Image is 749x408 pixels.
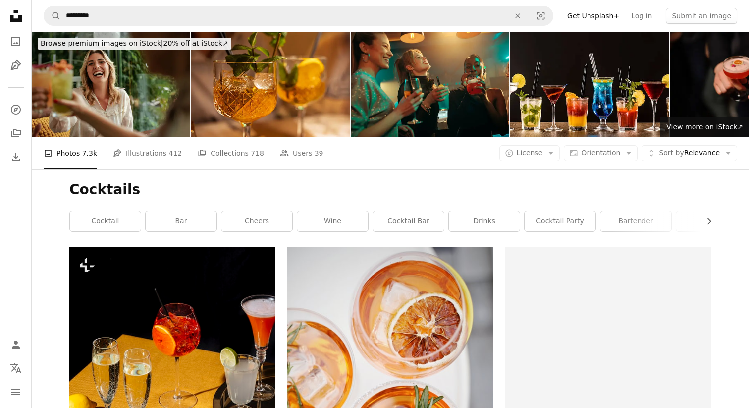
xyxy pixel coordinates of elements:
button: Submit an image [666,8,737,24]
a: View more on iStock↗ [660,117,749,137]
span: 39 [315,148,323,159]
h1: Cocktails [69,181,711,199]
button: Orientation [564,145,638,161]
a: bar [146,211,216,231]
a: Log in / Sign up [6,335,26,354]
button: Clear [507,6,529,25]
button: License [499,145,560,161]
span: License [517,149,543,157]
span: View more on iStock ↗ [666,123,743,131]
a: cocktail party [525,211,595,231]
a: four glass cups on white surface [287,398,493,407]
a: Illustrations [6,56,26,75]
img: Beautiful blonde woman having fun toasting with her friends [32,32,190,137]
a: Users 39 [280,137,323,169]
img: Refreshing cocktails with fresh mint and lemon served in elegant glasses at a cozy evening gathering [191,32,350,137]
a: cheers [221,211,292,231]
a: Log in [625,8,658,24]
a: cocktail [70,211,141,231]
button: Language [6,358,26,378]
a: Prosecco glasses and prosecco cocktails: Tintoretto, Spritz Veneziano and Lemon Sherbed. Pop cont... [69,398,275,407]
a: Photos [6,32,26,52]
button: Visual search [529,6,553,25]
a: drinks [449,211,520,231]
a: martini [676,211,747,231]
span: Orientation [581,149,620,157]
button: scroll list to the right [700,211,711,231]
span: Browse premium images on iStock | [41,39,163,47]
img: Cocktails [510,32,669,137]
a: Collections [6,123,26,143]
div: 20% off at iStock ↗ [38,38,231,50]
a: wine [297,211,368,231]
button: Search Unsplash [44,6,61,25]
a: Get Unsplash+ [561,8,625,24]
a: Browse premium images on iStock|20% off at iStock↗ [32,32,237,56]
a: Illustrations 412 [113,137,182,169]
span: Relevance [659,148,720,158]
form: Find visuals sitewide [44,6,553,26]
a: Download History [6,147,26,167]
a: Collections 718 [198,137,264,169]
span: 718 [251,148,264,159]
a: Explore [6,100,26,119]
a: bartender [600,211,671,231]
span: 412 [169,148,182,159]
button: Sort byRelevance [642,145,737,161]
button: Menu [6,382,26,402]
a: cocktail bar [373,211,444,231]
img: A group of girls smiling and sipping their cocktail drinks [351,32,509,137]
span: Sort by [659,149,684,157]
